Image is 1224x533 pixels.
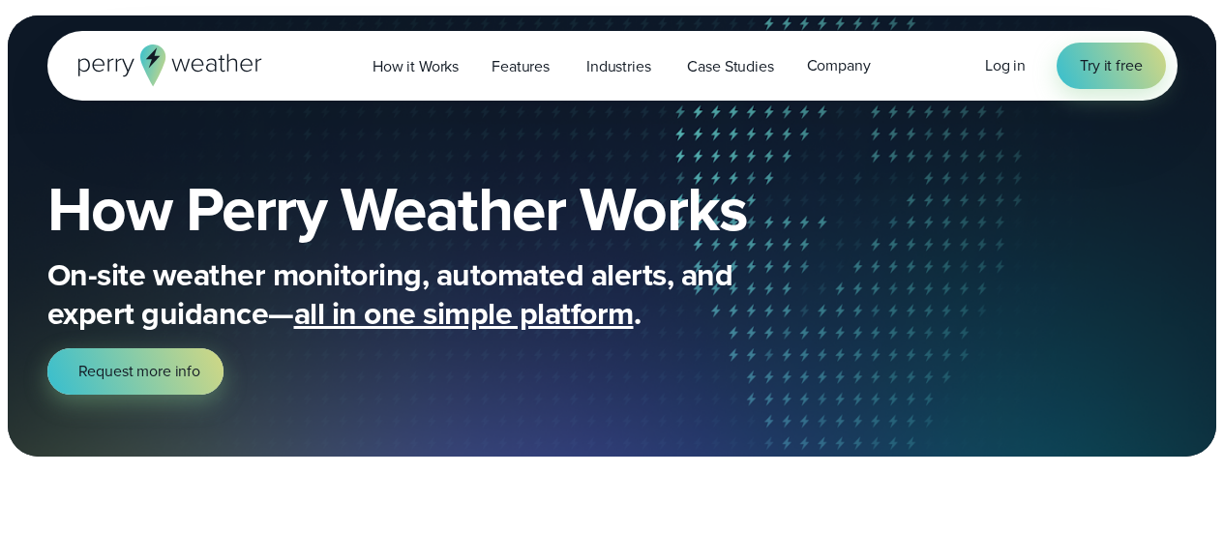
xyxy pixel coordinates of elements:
[1080,54,1142,77] span: Try it free
[47,178,887,240] h1: How Perry Weather Works
[47,348,224,395] a: Request more info
[807,54,871,77] span: Company
[356,46,475,86] a: How it Works
[671,46,790,86] a: Case Studies
[373,55,459,78] span: How it Works
[1057,43,1165,89] a: Try it free
[78,360,200,383] span: Request more info
[47,255,821,333] p: On-site weather monitoring, automated alerts, and expert guidance— .
[294,290,634,337] span: all in one simple platform
[985,54,1026,76] span: Log in
[985,54,1026,77] a: Log in
[586,55,650,78] span: Industries
[492,55,550,78] span: Features
[687,55,773,78] span: Case Studies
